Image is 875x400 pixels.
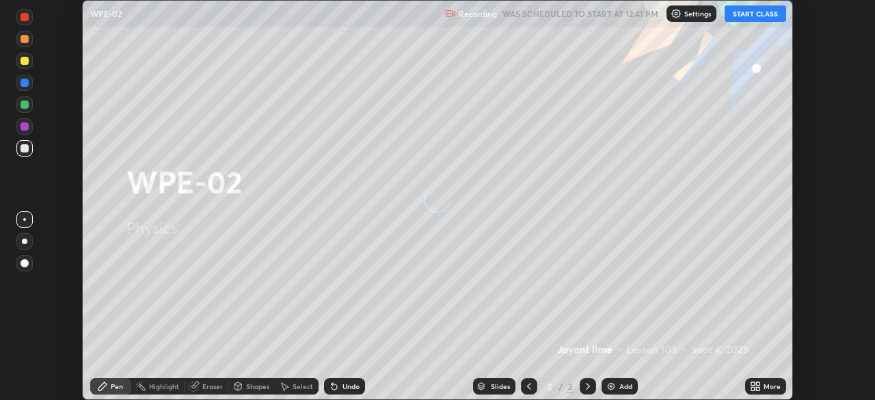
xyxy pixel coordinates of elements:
div: / [559,382,563,390]
div: Shapes [246,383,269,390]
h5: WAS SCHEDULED TO START AT 12:41 PM [502,8,658,20]
div: Eraser [202,383,223,390]
img: add-slide-button [606,381,617,392]
p: Settings [684,10,711,17]
button: START CLASS [725,5,786,22]
p: WPE-02 [90,8,122,19]
img: recording.375f2c34.svg [445,8,456,19]
p: Recording [459,9,497,19]
div: Pen [111,383,123,390]
div: More [764,383,781,390]
img: class-settings-icons [671,8,682,19]
div: Select [293,383,313,390]
div: Undo [342,383,360,390]
div: Slides [491,383,510,390]
div: Add [619,383,632,390]
div: 2 [566,380,574,392]
div: 2 [543,382,556,390]
div: Highlight [149,383,179,390]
